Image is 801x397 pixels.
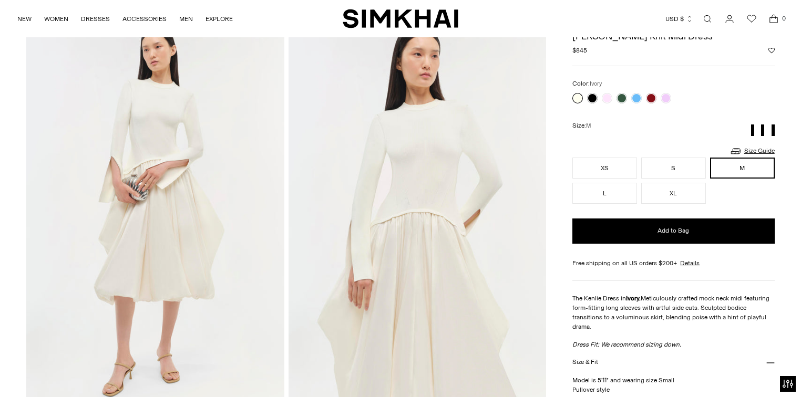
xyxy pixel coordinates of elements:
h1: [PERSON_NAME] Knit Midi Dress [572,32,774,41]
span: M [586,122,591,129]
a: Go to the account page [719,8,740,29]
button: USD $ [665,7,693,30]
a: Open cart modal [763,8,784,29]
span: Meticulously crafted mock neck midi featuring form-fitting long sleeves with artful side cuts. Sc... [572,295,769,330]
label: Color: [572,79,602,89]
button: XS [572,158,637,179]
a: Size Guide [730,144,775,158]
em: Dress Fit: We recommend sizing down. [572,341,681,348]
p: The Kenlie Dress in [572,294,774,331]
p: Model is 5'11" and wearing size Small Pullover style [572,375,774,394]
button: XL [641,183,706,204]
a: SIMKHAI [343,8,458,29]
a: EXPLORE [206,7,233,30]
h3: Size & Fit [572,359,598,365]
a: NEW [17,7,32,30]
a: Details [680,258,700,268]
button: Add to Bag [572,218,774,244]
span: Ivory [590,80,602,87]
label: Size: [572,121,591,131]
a: Wishlist [741,8,762,29]
button: Add to Wishlist [768,47,775,54]
a: DRESSES [81,7,110,30]
div: Free shipping on all US orders $200+ [572,258,774,268]
span: 0 [779,14,788,23]
button: Size & Fit [572,349,774,376]
strong: Ivory. [626,295,641,302]
a: MEN [179,7,193,30]
span: $845 [572,46,587,55]
button: M [710,158,775,179]
button: L [572,183,637,204]
a: ACCESSORIES [122,7,167,30]
span: Add to Bag [658,226,689,235]
a: WOMEN [44,7,68,30]
button: S [641,158,706,179]
a: Open search modal [697,8,718,29]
